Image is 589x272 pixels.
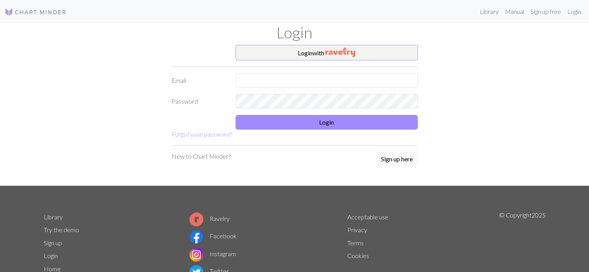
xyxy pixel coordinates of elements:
a: Terms [347,239,364,246]
button: Sign up here [376,152,418,166]
a: Manual [502,4,527,19]
img: Instagram logo [189,248,203,262]
button: Loginwith [235,45,418,60]
a: Privacy [347,226,367,233]
a: Sign up free [527,4,564,19]
h1: Login [39,23,550,42]
a: Try the demo [44,226,79,233]
img: Ravelry logo [189,212,203,226]
a: Library [477,4,502,19]
a: Login [44,252,58,259]
a: Instagram [189,250,236,257]
a: Ravelry [189,215,230,222]
a: Facebook [189,232,237,239]
a: Library [44,213,63,221]
label: Password [167,94,231,109]
img: Facebook logo [189,230,203,244]
a: Sign up [44,239,62,246]
a: Cookies [347,252,369,259]
button: Login [235,115,418,130]
img: Logo [5,7,67,17]
a: Login [564,4,584,19]
img: Ravelry [325,48,355,57]
a: Forgot your password? [172,130,232,138]
p: New to Chart Minder? [172,152,231,161]
label: Email [167,73,231,88]
a: Acceptable use [347,213,388,221]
